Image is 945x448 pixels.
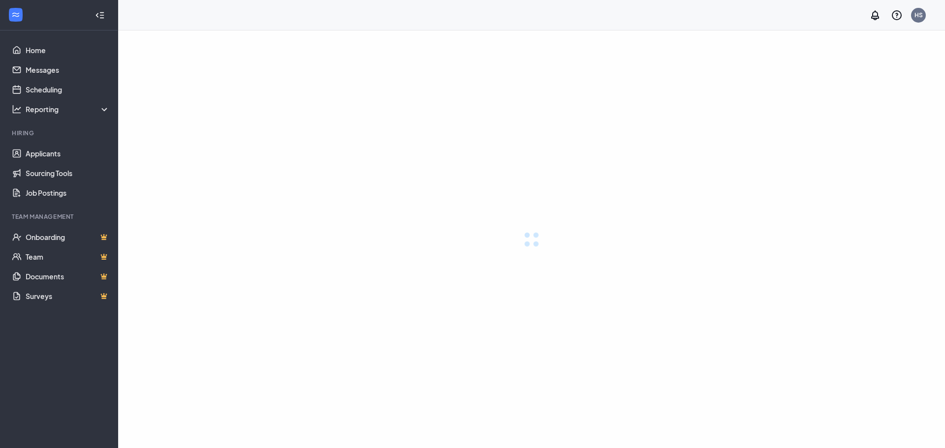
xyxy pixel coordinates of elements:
[26,227,110,247] a: OnboardingCrown
[11,10,21,20] svg: WorkstreamLogo
[869,9,881,21] svg: Notifications
[914,11,923,19] div: HS
[26,104,110,114] div: Reporting
[26,183,110,203] a: Job Postings
[26,40,110,60] a: Home
[12,104,22,114] svg: Analysis
[12,212,108,221] div: Team Management
[26,163,110,183] a: Sourcing Tools
[26,60,110,80] a: Messages
[26,144,110,163] a: Applicants
[26,267,110,286] a: DocumentsCrown
[26,286,110,306] a: SurveysCrown
[95,10,105,20] svg: Collapse
[12,129,108,137] div: Hiring
[891,9,903,21] svg: QuestionInfo
[26,80,110,99] a: Scheduling
[26,247,110,267] a: TeamCrown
